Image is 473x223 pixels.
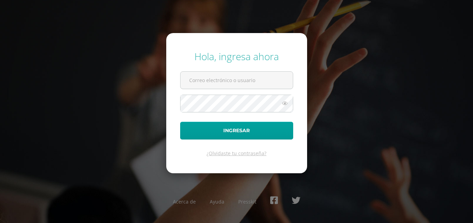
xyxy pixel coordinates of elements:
[180,50,293,63] div: Hola, ingresa ahora
[180,122,293,140] button: Ingresar
[173,198,196,205] a: Acerca de
[210,198,224,205] a: Ayuda
[238,198,256,205] a: Presskit
[181,72,293,89] input: Correo electrónico o usuario
[207,150,266,157] a: ¿Olvidaste tu contraseña?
